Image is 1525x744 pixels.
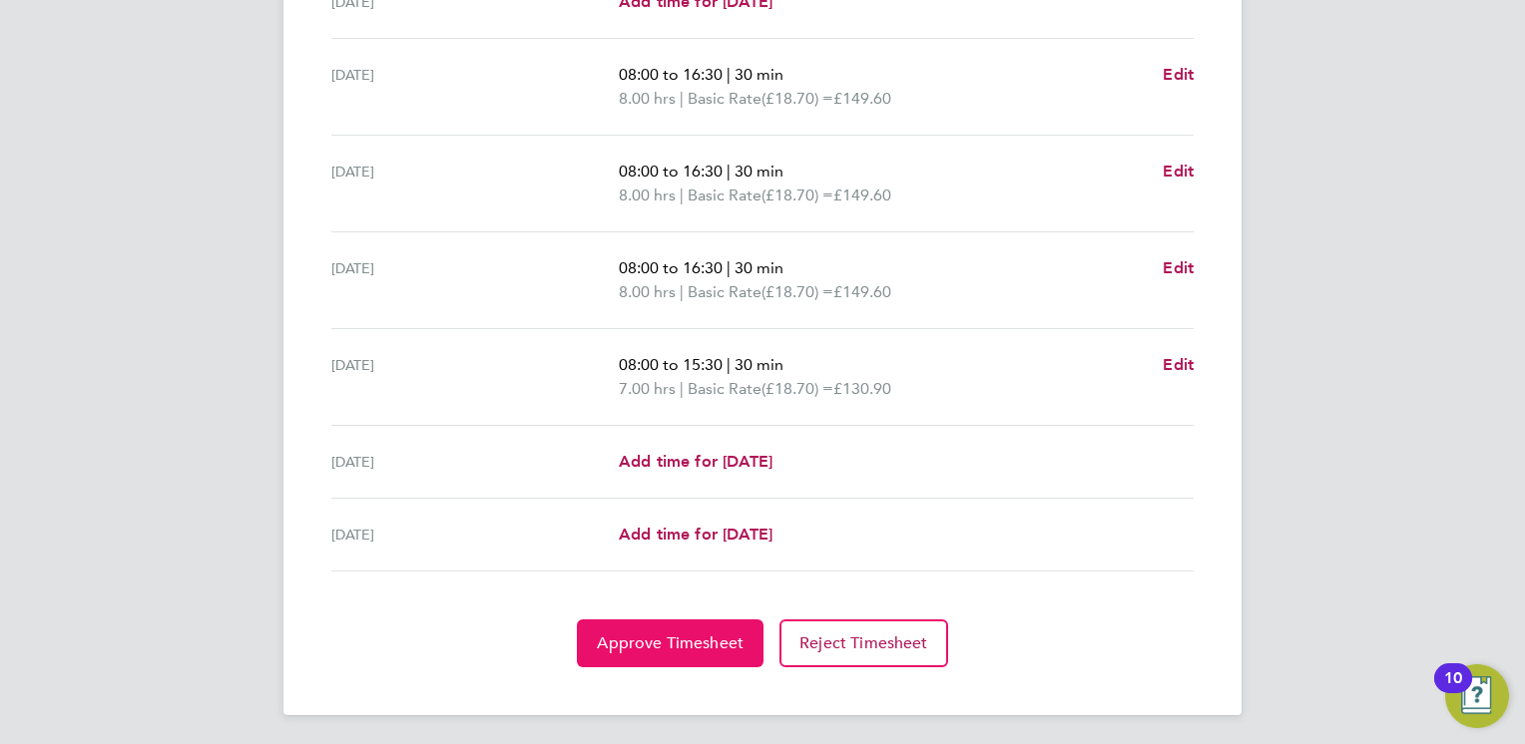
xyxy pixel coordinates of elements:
[619,162,723,181] span: 08:00 to 16:30
[727,355,731,374] span: |
[619,282,676,301] span: 8.00 hrs
[779,619,948,667] button: Reject Timesheet
[680,186,684,204] span: |
[331,353,619,401] div: [DATE]
[735,355,783,374] span: 30 min
[331,63,619,111] div: [DATE]
[1163,353,1194,377] a: Edit
[619,450,772,474] a: Add time for [DATE]
[833,282,891,301] span: £149.60
[688,184,762,207] span: Basic Rate
[1163,160,1194,184] a: Edit
[619,525,772,544] span: Add time for [DATE]
[619,355,723,374] span: 08:00 to 15:30
[762,379,833,398] span: (£18.70) =
[1163,65,1194,84] span: Edit
[833,186,891,204] span: £149.60
[680,379,684,398] span: |
[762,89,833,108] span: (£18.70) =
[735,162,783,181] span: 30 min
[619,452,772,471] span: Add time for [DATE]
[680,89,684,108] span: |
[619,523,772,547] a: Add time for [DATE]
[688,377,762,401] span: Basic Rate
[688,280,762,304] span: Basic Rate
[331,256,619,304] div: [DATE]
[619,89,676,108] span: 8.00 hrs
[727,258,731,277] span: |
[1444,678,1462,704] div: 10
[680,282,684,301] span: |
[727,162,731,181] span: |
[619,65,723,84] span: 08:00 to 16:30
[762,282,833,301] span: (£18.70) =
[331,160,619,207] div: [DATE]
[735,65,783,84] span: 30 min
[331,523,619,547] div: [DATE]
[1163,256,1194,280] a: Edit
[799,633,928,653] span: Reject Timesheet
[597,633,744,653] span: Approve Timesheet
[1163,258,1194,277] span: Edit
[577,619,763,667] button: Approve Timesheet
[619,258,723,277] span: 08:00 to 16:30
[833,379,891,398] span: £130.90
[727,65,731,84] span: |
[1163,355,1194,374] span: Edit
[619,186,676,204] span: 8.00 hrs
[1163,63,1194,87] a: Edit
[762,186,833,204] span: (£18.70) =
[619,379,676,398] span: 7.00 hrs
[1163,162,1194,181] span: Edit
[688,87,762,111] span: Basic Rate
[331,450,619,474] div: [DATE]
[1445,664,1509,728] button: Open Resource Center, 10 new notifications
[735,258,783,277] span: 30 min
[833,89,891,108] span: £149.60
